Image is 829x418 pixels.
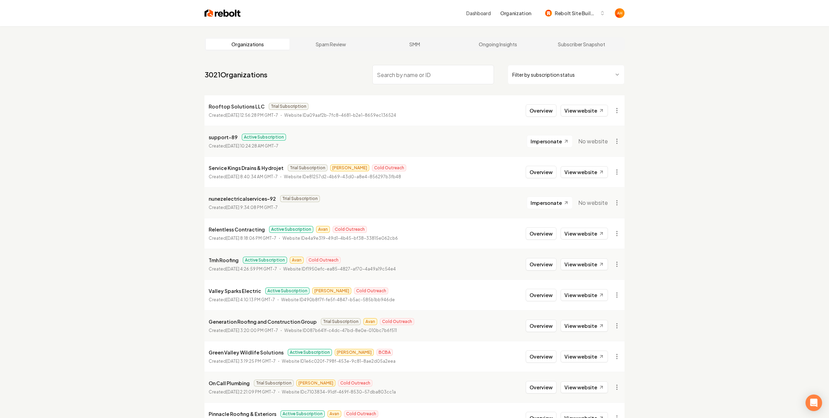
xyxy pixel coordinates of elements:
p: Created [209,143,278,150]
span: Cold Outreach [306,257,341,264]
input: Search by name or ID [372,65,494,84]
span: Active Subscription [242,134,286,141]
a: Organizations [206,39,289,50]
time: [DATE] 3:19:25 PM GMT-7 [226,359,276,364]
span: [PERSON_NAME] [330,164,369,171]
a: View website [561,351,608,362]
a: 3021Organizations [204,70,267,79]
p: Created [209,173,278,180]
img: Anthony Hurgoi [615,8,625,18]
p: Created [209,327,278,334]
p: Valley Sparks Electric [209,287,261,295]
span: Avan [316,226,330,233]
time: [DATE] 12:56:28 PM GMT-7 [226,113,278,118]
span: Trial Subscription [269,103,308,110]
time: [DATE] 4:10:13 PM GMT-7 [226,297,275,302]
a: SMM [373,39,456,50]
a: Ongoing Insights [456,39,540,50]
p: Created [209,235,276,242]
p: nunezelectricalservices-92 [209,194,276,203]
button: Impersonate [527,197,573,209]
button: Overview [526,166,556,178]
time: [DATE] 2:21:09 PM GMT-7 [226,389,276,395]
button: Overview [526,104,556,117]
span: No website [578,199,608,207]
a: View website [561,105,608,116]
p: Created [209,204,278,211]
button: Impersonate [527,135,573,148]
span: Active Subscription [265,287,309,294]
span: Avan [290,257,304,264]
span: [PERSON_NAME] [312,287,351,294]
p: Created [209,389,276,396]
p: Created [209,112,278,119]
span: Avan [327,410,341,417]
p: Website ID a09aaf2b-7fc8-4681-b2e1-8659ec136524 [284,112,396,119]
img: Rebolt Logo [204,8,241,18]
button: Overview [526,258,556,270]
button: Overview [526,289,556,301]
p: Website ID f1950efc-ea85-4827-af70-4a49a19c54e4 [283,266,396,273]
p: Website ID e81257d2-4b69-43d0-a8e4-856297b3fb48 [284,173,401,180]
p: Tmh Roofing [209,256,239,264]
a: View website [561,228,608,239]
span: Rebolt Site Builder [555,10,597,17]
span: Impersonate [531,199,562,206]
a: View website [561,166,608,178]
time: [DATE] 9:34:08 PM GMT-7 [226,205,278,210]
a: Spam Review [289,39,373,50]
span: Active Subscription [288,349,332,356]
span: Trial Subscription [280,195,320,202]
a: View website [561,289,608,301]
p: Website ID e4a9e319-49d1-4b45-bf38-33815e062cb6 [283,235,398,242]
time: [DATE] 10:24:28 AM GMT-7 [226,143,278,149]
p: Created [209,296,275,303]
span: Cold Outreach [344,410,378,417]
p: Created [209,358,276,365]
button: Overview [526,381,556,393]
span: No website [578,137,608,145]
time: [DATE] 4:26:59 PM GMT-7 [226,266,277,272]
p: Website ID c7103834-91df-469f-8530-57dba803cc1a [282,389,396,396]
span: Cold Outreach [372,164,406,171]
p: Website ID 490b8f7f-fe5f-4847-b5ac-585b1bb946de [281,296,395,303]
span: Trial Subscription [288,164,327,171]
button: Organization [496,7,535,19]
span: Active Subscription [280,410,325,417]
p: Pinnacle Roofing & Exteriors [209,410,276,418]
a: Subscriber Snapshot [540,39,623,50]
time: [DATE] 8:18:06 PM GMT-7 [226,236,276,241]
span: [PERSON_NAME] [296,380,335,387]
p: Service Kings Drains & Hydrojet [209,164,284,172]
span: Trial Subscription [254,380,294,387]
time: [DATE] 8:40:34 AM GMT-7 [226,174,278,179]
p: Relentless Contracting [209,225,265,234]
button: Overview [526,227,556,240]
span: Impersonate [531,138,562,145]
span: Trial Subscription [321,318,361,325]
span: Cold Outreach [354,287,388,294]
span: Active Subscription [243,257,287,264]
p: Created [209,266,277,273]
span: [PERSON_NAME] [335,349,374,356]
a: Dashboard [466,10,490,17]
span: Cold Outreach [333,226,367,233]
p: support-89 [209,133,238,141]
a: View website [561,258,608,270]
div: Open Intercom Messenger [806,395,822,411]
button: Overview [526,350,556,363]
span: Avan [363,318,377,325]
time: [DATE] 3:20:00 PM GMT-7 [226,328,278,333]
span: Active Subscription [269,226,313,233]
img: Rebolt Site Builder [545,10,552,17]
p: Rooftop Solutions LLC [209,102,265,111]
p: Website ID 1e6c020f-798f-453e-9c81-8ae2d05a2eea [282,358,396,365]
p: Website ID 087b641f-c4dc-47bd-8e0e-010bc7b6f511 [284,327,397,334]
span: BCBA [377,349,393,356]
p: Green Valley Wildlife Solutions [209,348,284,357]
p: On Call Plumbing [209,379,250,387]
span: Cold Outreach [338,380,372,387]
button: Overview [526,320,556,332]
a: View website [561,381,608,393]
a: View website [561,320,608,332]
